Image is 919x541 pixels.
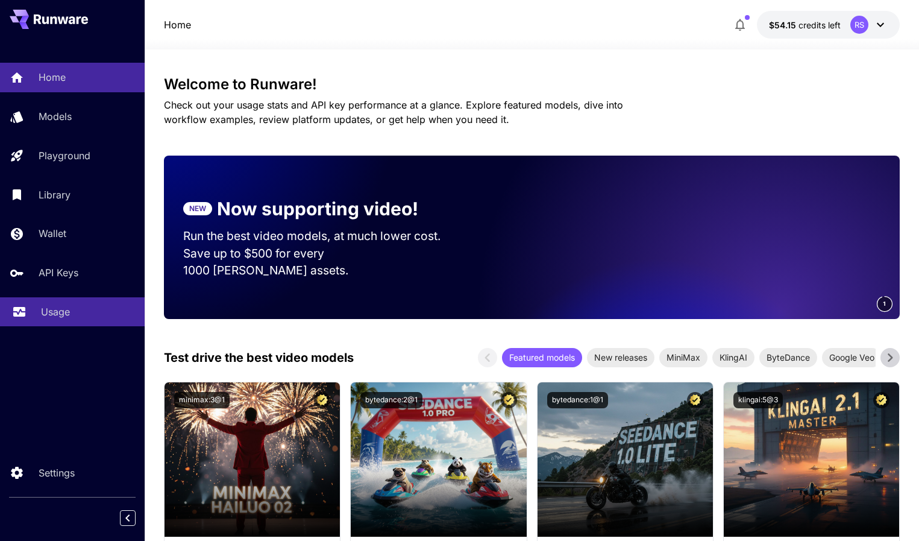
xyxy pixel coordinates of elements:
[547,392,608,408] button: bytedance:1@1
[757,11,900,39] button: $54.1526RS
[822,351,882,364] span: Google Veo
[724,382,899,537] img: alt
[538,382,713,537] img: alt
[351,382,526,537] img: alt
[174,392,230,408] button: minimax:3@1
[659,351,707,364] span: MiniMax
[164,349,354,367] p: Test drive the best video models
[883,299,886,308] span: 1
[183,245,464,280] p: Save up to $500 for every 1000 [PERSON_NAME] assets.
[587,348,654,367] div: New releases
[39,148,90,163] p: Playground
[712,351,754,364] span: KlingAI
[587,351,654,364] span: New releases
[165,382,340,537] img: alt
[164,17,191,32] nav: breadcrumb
[769,19,841,31] div: $54.1526
[501,392,517,408] button: Certified Model – Vetted for best performance and includes a commercial license.
[189,203,206,214] p: NEW
[39,188,71,202] p: Library
[759,351,817,364] span: ByteDance
[798,20,841,30] span: credits left
[120,510,136,526] button: Collapse sidebar
[39,70,66,84] p: Home
[712,348,754,367] div: KlingAI
[850,16,868,34] div: RS
[759,348,817,367] div: ByteDance
[39,226,66,241] p: Wallet
[502,351,582,364] span: Featured models
[687,392,703,408] button: Certified Model – Vetted for best performance and includes a commercial license.
[217,195,418,223] p: Now supporting video!
[502,348,582,367] div: Featured models
[873,392,889,408] button: Certified Model – Vetted for best performance and includes a commercial license.
[41,305,70,319] p: Usage
[360,392,422,408] button: bytedance:2@1
[164,76,900,93] h3: Welcome to Runware!
[129,507,145,529] div: Collapse sidebar
[39,109,72,124] p: Models
[183,227,464,245] p: Run the best video models, at much lower cost.
[314,392,330,408] button: Certified Model – Vetted for best performance and includes a commercial license.
[164,99,623,125] span: Check out your usage stats and API key performance at a glance. Explore featured models, dive int...
[164,17,191,32] a: Home
[659,348,707,367] div: MiniMax
[769,20,798,30] span: $54.15
[39,466,75,480] p: Settings
[733,392,783,408] button: klingai:5@3
[822,348,882,367] div: Google Veo
[39,265,78,280] p: API Keys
